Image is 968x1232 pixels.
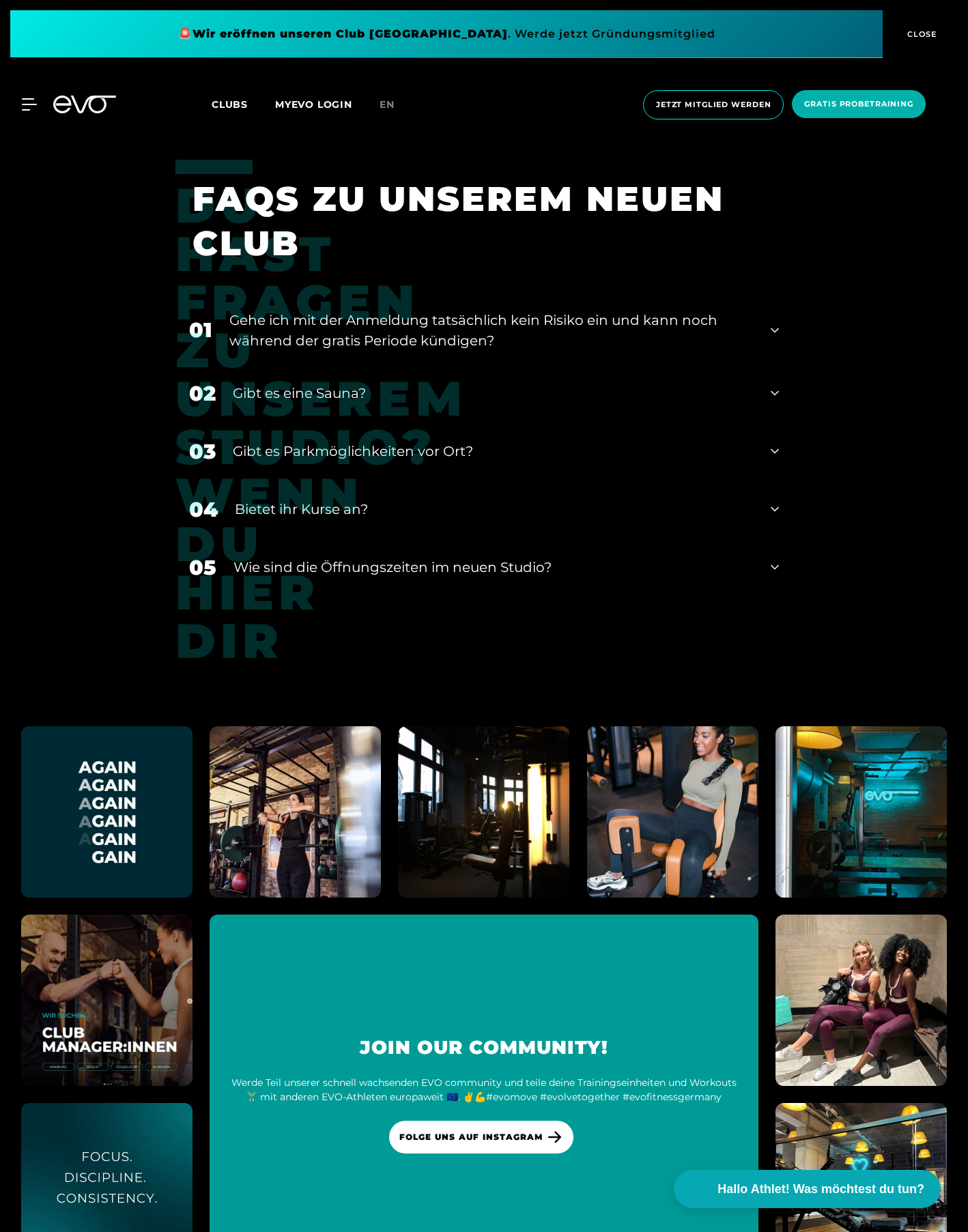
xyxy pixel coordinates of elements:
div: 01 [189,315,212,345]
span: Clubs [212,98,248,111]
div: ​Wie sind die Öffnungszeiten im neuen Studio? [233,557,754,577]
img: evofitness instagram [587,726,758,898]
div: Werde Teil unserer schnell wachsenden EVO community und teile deine Trainingseinheiten und Workou... [226,1076,742,1104]
a: Gratis Probetraining [788,90,930,119]
div: Bietet ihr Kurse an? [235,499,754,519]
img: evofitness instagram [398,726,569,898]
a: Jetzt Mitglied werden [639,90,788,119]
img: evofitness instagram [210,726,381,898]
span: Gratis Probetraining [804,98,913,110]
a: MYEVO LOGIN [275,98,352,111]
a: en [380,97,411,113]
div: Gehe ich mit der Anmeldung tatsächlich kein Risiko ein und kann noch während der gratis Periode k... [229,310,754,351]
a: Folge uns auf Instagram [389,1121,573,1154]
button: Hallo Athlet! Was möchtest du tun? [674,1170,941,1208]
img: evofitness instagram [21,726,193,898]
span: en [380,98,395,111]
div: Gibt es Parkmöglichkeiten vor Ort? [233,441,754,461]
button: CLOSE [883,10,958,58]
img: evofitness instagram [775,726,947,898]
span: Jetzt Mitglied werden [656,99,771,111]
img: evofitness instagram [775,915,947,1086]
span: CLOSE [904,28,937,40]
h3: Join our Community! [226,1036,742,1059]
span: Folge uns auf Instagram [399,1131,542,1143]
div: Gibt es eine Sauna? [233,383,754,403]
div: 04 [189,494,218,525]
span: Hallo Athlet! Was möchtest du tun? [717,1180,924,1199]
div: 05 [189,552,216,583]
h1: FAQS ZU UNSEREM NEUEN CLUB [193,177,758,266]
a: Clubs [212,98,275,111]
img: evofitness instagram [21,915,193,1086]
div: 03 [189,436,216,467]
div: 02 [189,378,216,409]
